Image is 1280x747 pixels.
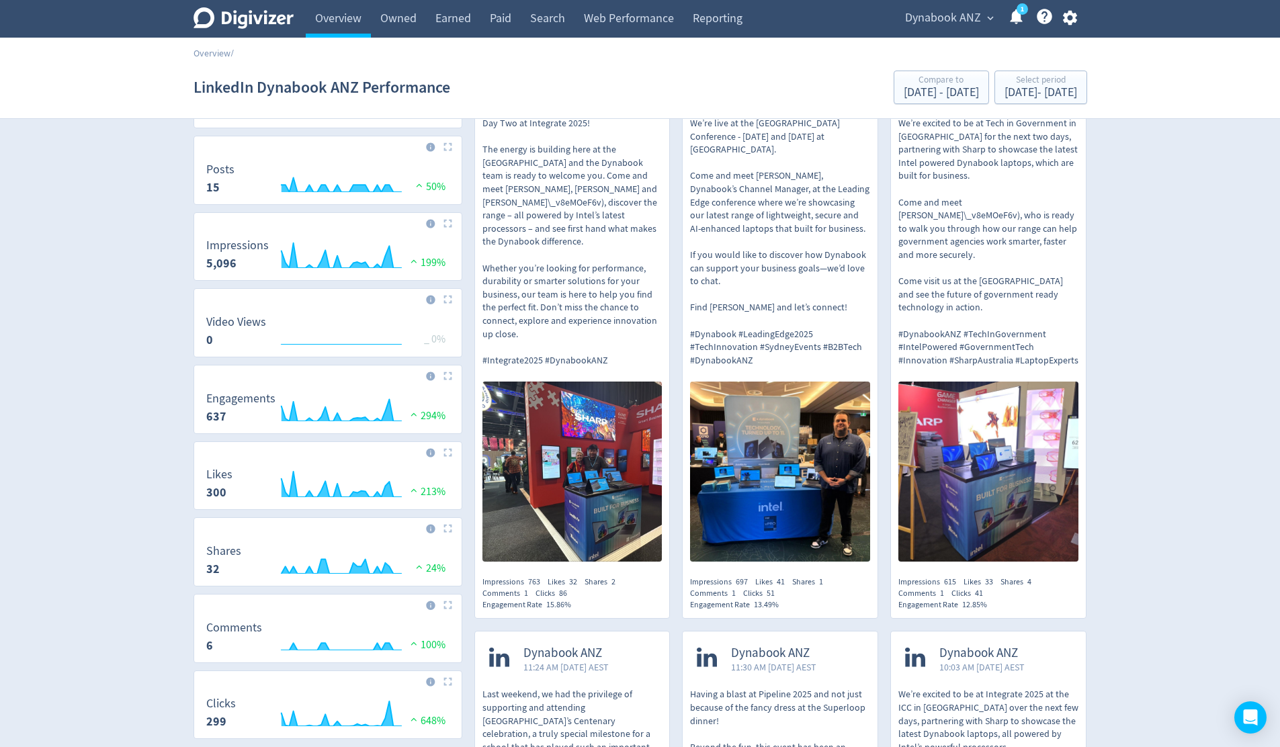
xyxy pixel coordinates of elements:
div: Likes [964,576,1000,588]
span: 41 [975,588,983,599]
span: 15.86% [546,599,571,610]
img: positive-performance.svg [407,638,421,648]
span: 2 [611,576,615,587]
div: Comments [482,588,536,599]
span: 199% [407,256,445,269]
span: 294% [407,409,445,423]
div: Shares [1000,576,1039,588]
dt: Video Views [206,314,266,330]
strong: 15 [206,179,220,195]
div: Comments [898,588,951,599]
div: Select period [1005,75,1077,87]
div: Shares [792,576,830,588]
strong: 299 [206,713,226,730]
div: Impressions [898,576,964,588]
button: Compare to[DATE] - [DATE] [894,71,989,104]
dt: Clicks [206,696,236,711]
dt: Engagements [206,391,275,406]
svg: Posts 15 [200,163,456,199]
dt: Comments [206,620,262,635]
svg: Shares 32 [200,545,456,580]
img: positive-performance.svg [413,180,426,190]
dt: Shares [206,543,241,559]
p: We’re live at the [GEOGRAPHIC_DATA] Conference - [DATE] and [DATE] at [GEOGRAPHIC_DATA]. Come and... [690,117,870,367]
a: Dynabook ANZ9:48 AM [DATE] AESTWe’re live at the [GEOGRAPHIC_DATA] Conference - [DATE] and [DATE]... [683,60,878,566]
a: Dynabook ANZ9:38 AM [DATE] AESTDay Two at Integrate 2025! The energy is building here at the [GEO... [475,60,670,566]
span: 213% [407,485,445,498]
span: 1 [819,576,823,587]
img: Placeholder [443,295,452,304]
span: Dynabook ANZ [523,646,609,661]
img: Placeholder [443,219,452,228]
div: Clicks [536,588,574,599]
a: Overview [194,47,230,59]
span: 41 [777,576,785,587]
div: Engagement Rate [898,599,994,611]
span: 1 [940,588,944,599]
svg: Engagements 637 [200,392,456,428]
div: [DATE] - [DATE] [904,87,979,99]
img: positive-performance.svg [407,714,421,724]
strong: 6 [206,638,213,654]
img: Placeholder [443,371,452,380]
span: 648% [407,714,445,728]
span: 1 [524,588,528,599]
a: Dynabook ANZ10:00 AM [DATE] AESTWe’re excited to be at Tech in Government in [GEOGRAPHIC_DATA] fo... [891,60,1086,566]
img: Placeholder [443,448,452,457]
div: Likes [548,576,585,588]
div: Engagement Rate [482,599,579,611]
span: 11:24 AM [DATE] AEST [523,660,609,674]
img: positive-performance.svg [407,409,421,419]
span: 12.85% [962,599,987,610]
svg: Video Views 0 [200,316,456,351]
img: Placeholder [443,601,452,609]
svg: Impressions 5,096 [200,239,456,275]
dt: Likes [206,467,232,482]
span: 697 [736,576,748,587]
span: Dynabook ANZ [939,646,1025,661]
img: Placeholder [443,677,452,686]
img: https://media.cf.digivizer.com/images/linkedin-62015011-urn:li:share:7357920210856669186-6e397738... [690,382,870,562]
div: Impressions [482,576,548,588]
span: 86 [559,588,567,599]
span: Dynabook ANZ [905,7,981,29]
span: / [230,47,234,59]
p: Day Two at Integrate 2025! The energy is building here at the [GEOGRAPHIC_DATA] and the Dynabook ... [482,117,663,367]
div: Shares [585,576,623,588]
button: Select period[DATE]- [DATE] [994,71,1087,104]
span: 11:30 AM [DATE] AEST [731,660,816,674]
div: Impressions [690,576,755,588]
svg: Comments 6 [200,621,456,657]
svg: Clicks 299 [200,697,456,733]
strong: 300 [206,484,226,500]
img: https://media.cf.digivizer.com/images/linkedin-62015011-urn:li:share:7360822384779517952-4305e985... [898,382,1078,562]
span: 50% [413,180,445,193]
span: 32 [569,576,577,587]
span: 10:03 AM [DATE] AEST [939,660,1025,674]
span: 615 [944,576,956,587]
span: 4 [1027,576,1031,587]
div: Clicks [743,588,782,599]
span: 13.49% [754,599,779,610]
button: Dynabook ANZ [900,7,997,29]
span: expand_more [984,12,996,24]
strong: 637 [206,408,226,425]
div: Comments [690,588,743,599]
span: 763 [528,576,540,587]
div: Open Intercom Messenger [1234,701,1267,734]
span: Dynabook ANZ [731,646,816,661]
div: Engagement Rate [690,599,786,611]
span: 1 [732,588,736,599]
dt: Posts [206,162,234,177]
a: 1 [1017,3,1028,15]
div: Clicks [951,588,990,599]
div: Compare to [904,75,979,87]
img: positive-performance.svg [407,485,421,495]
text: 1 [1020,5,1023,14]
img: Placeholder [443,524,452,533]
img: Placeholder [443,142,452,151]
div: Likes [755,576,792,588]
span: _ 0% [424,333,445,346]
svg: Likes 300 [200,468,456,504]
strong: 0 [206,332,213,348]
